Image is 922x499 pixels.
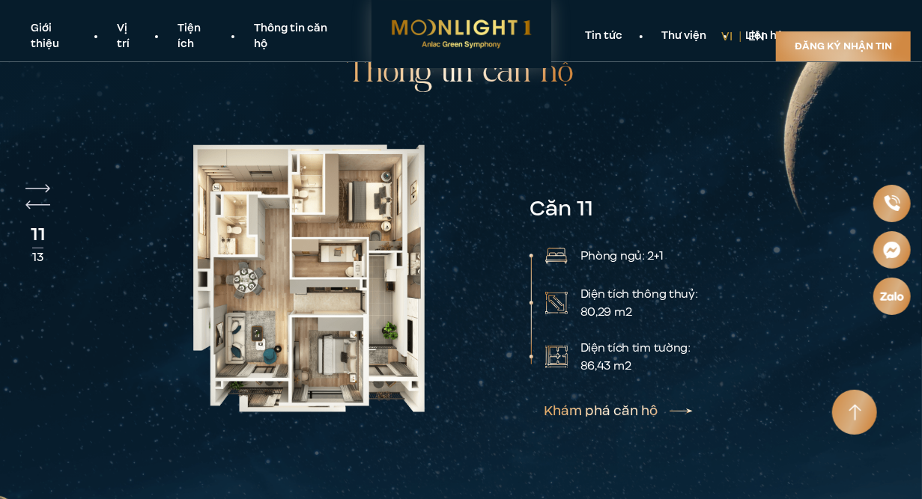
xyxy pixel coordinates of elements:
[776,31,911,61] a: Đăng ký nhận tin
[25,200,50,209] div: Previous slide
[32,248,43,266] div: 13
[25,184,50,193] div: Next slide
[643,28,727,44] a: Thư viện
[748,28,765,45] a: en
[849,404,861,421] img: Arrow icon
[25,221,50,248] div: 11
[234,21,356,52] a: Thông tin căn hộ
[881,239,903,260] img: Messenger icon
[879,288,905,303] img: Zalo icon
[882,194,902,213] img: Phone icon
[727,28,804,44] a: Liên hệ
[11,21,97,52] a: Giới thiệu
[721,28,733,45] a: vi
[566,28,643,44] a: Tin tức
[158,21,234,52] a: Tiện ích
[97,21,158,52] a: Vị trí
[347,53,575,94] h2: Thông tin căn hộ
